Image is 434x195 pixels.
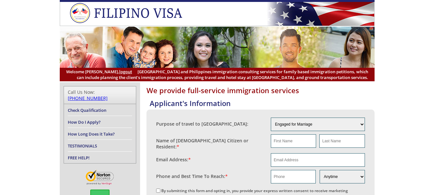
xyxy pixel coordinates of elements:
[156,121,248,127] label: Purpose of travel to [GEOGRAPHIC_DATA]:
[271,153,365,167] input: Email Address
[68,155,90,161] a: FREE HELP!
[68,131,115,137] a: How Long Does it Take?
[150,98,375,108] h4: Applicant's Information
[68,89,132,101] div: Call Us Now:
[66,69,368,80] span: [GEOGRAPHIC_DATA] and Philippines immigration consulting services for family based immigration pe...
[146,85,375,95] h1: We provide full-service immigration services
[319,134,365,148] input: Last Name
[68,95,108,101] a: [PHONE_NUMBER]
[271,170,316,183] input: Phone
[68,143,97,149] a: TESTIMONIALS
[119,69,132,75] a: logout
[68,119,101,125] a: How Do I Apply?
[156,189,160,193] input: By submitting this form and opting in, you provide your express written consent to receive market...
[156,137,265,150] label: Name of [DEMOGRAPHIC_DATA] Citizen or Resident:
[156,173,228,179] label: Phone and Best Time To Reach:
[156,156,191,163] label: Email Address:
[66,69,132,75] span: Welcome [PERSON_NAME],
[68,107,106,113] a: Check Qualification
[320,170,365,183] select: Phone and Best Reach Time are required.
[271,134,316,148] input: First Name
